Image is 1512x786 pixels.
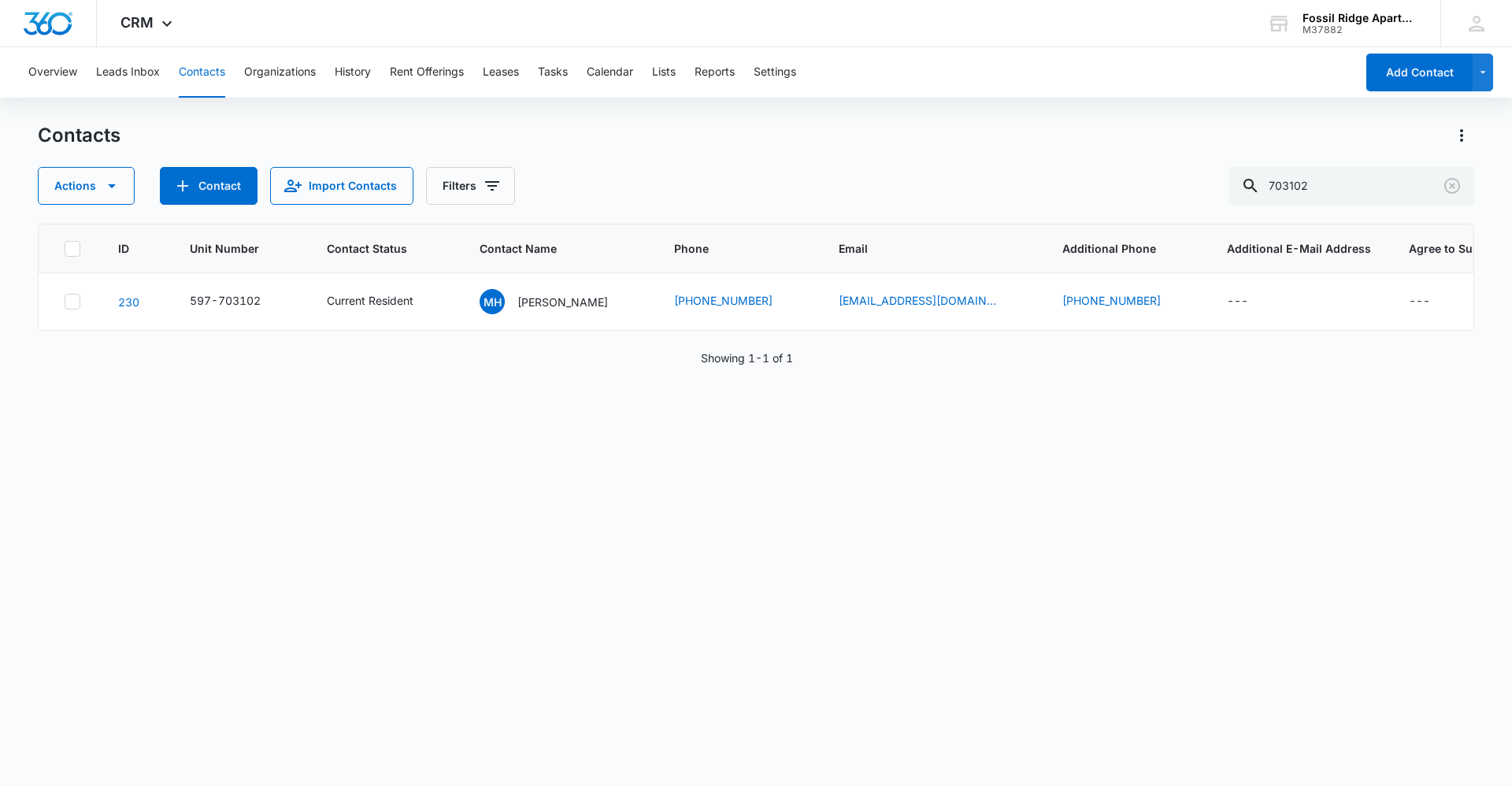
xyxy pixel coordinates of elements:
[1303,12,1417,24] div: account name
[674,240,778,257] span: Phone
[587,47,633,98] button: Calendar
[1062,292,1161,309] a: [PHONE_NUMBER]
[839,240,1002,257] span: Email
[390,47,464,98] button: Rent Offerings
[839,292,996,309] a: [EMAIL_ADDRESS][DOMAIN_NAME]
[674,292,773,309] a: [PHONE_NUMBER]
[38,167,135,205] button: Actions
[1227,292,1248,311] div: ---
[1409,292,1458,311] div: Agree to Subscribe - - Select to Edit Field
[38,124,120,147] h1: Contacts
[1449,123,1474,148] button: Actions
[652,47,676,98] button: Lists
[1062,240,1189,257] span: Additional Phone
[1366,54,1473,91] button: Add Contact
[517,294,608,310] p: [PERSON_NAME]
[118,240,129,257] span: ID
[190,292,261,309] div: 597-703102
[426,167,515,205] button: Filters
[270,167,413,205] button: Import Contacts
[1303,24,1417,35] div: account id
[28,47,77,98] button: Overview
[695,47,735,98] button: Reports
[480,289,505,314] span: MH
[96,47,160,98] button: Leads Inbox
[674,292,801,311] div: Phone - 970-347-8668 - Select to Edit Field
[754,47,796,98] button: Settings
[1227,292,1277,311] div: Additional E-Mail Address - - Select to Edit Field
[327,240,419,257] span: Contact Status
[1228,167,1474,205] input: Search Contacts
[190,292,289,311] div: Unit Number - 597-703102 - Select to Edit Field
[483,47,519,98] button: Leases
[480,289,636,314] div: Contact Name - Miquela Henry - Select to Edit Field
[701,350,793,366] p: Showing 1-1 of 1
[244,47,316,98] button: Organizations
[538,47,568,98] button: Tasks
[480,240,613,257] span: Contact Name
[335,47,371,98] button: History
[839,292,1025,311] div: Email - mhenry1772@gmail.com - Select to Edit Field
[120,14,154,31] span: CRM
[118,295,139,309] a: Navigate to contact details page for Miquela Henry
[1062,292,1189,311] div: Additional Phone - 7209884115 - Select to Edit Field
[327,292,442,311] div: Contact Status - Current Resident - Select to Edit Field
[1440,173,1465,198] button: Clear
[1227,240,1371,257] span: Additional E-Mail Address
[160,167,258,205] button: Add Contact
[190,240,289,257] span: Unit Number
[327,292,413,309] div: Current Resident
[1409,292,1430,311] div: ---
[179,47,225,98] button: Contacts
